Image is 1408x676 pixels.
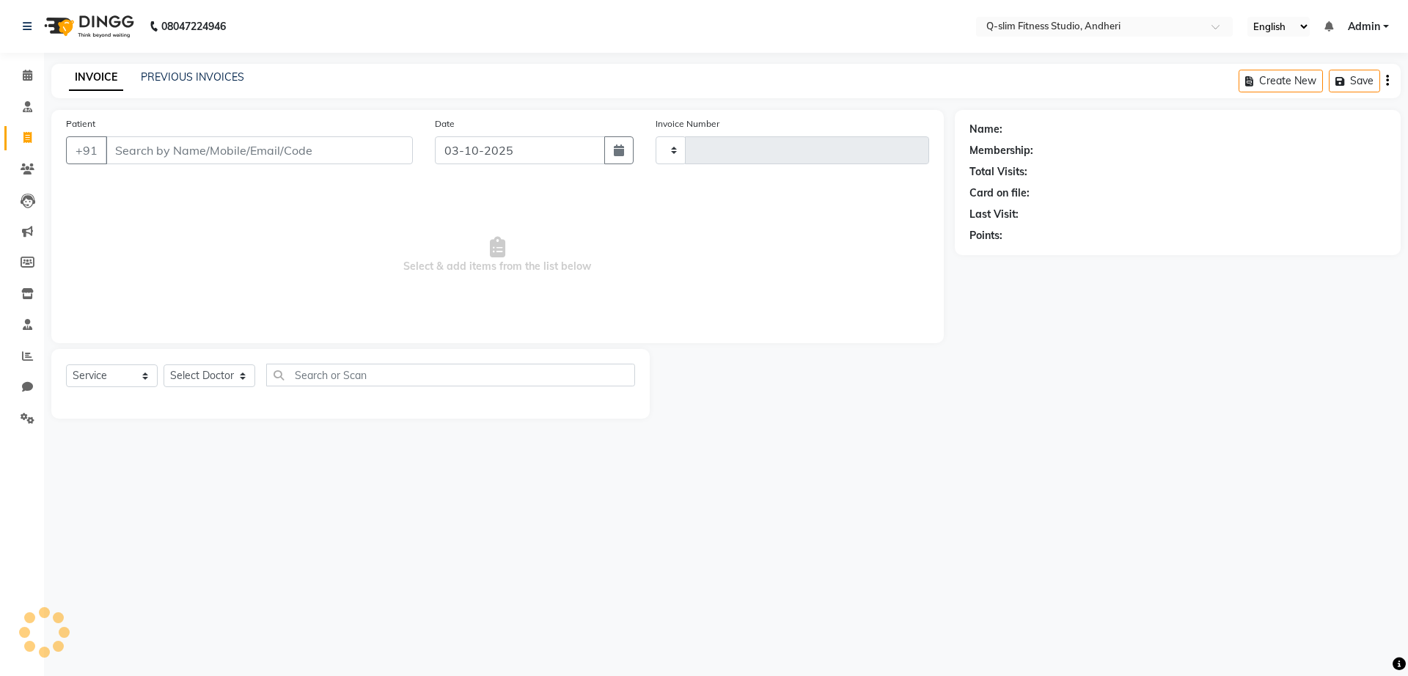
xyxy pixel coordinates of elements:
button: Save [1329,70,1380,92]
button: +91 [66,136,107,164]
label: Patient [66,117,95,131]
label: Date [435,117,455,131]
div: Card on file: [969,185,1030,201]
label: Invoice Number [656,117,719,131]
button: Create New [1239,70,1323,92]
a: INVOICE [69,65,123,91]
div: Points: [969,228,1002,243]
input: Search or Scan [266,364,635,386]
div: Last Visit: [969,207,1019,222]
div: Total Visits: [969,164,1027,180]
div: Name: [969,122,1002,137]
a: PREVIOUS INVOICES [141,70,244,84]
img: logo [37,6,138,47]
input: Search by Name/Mobile/Email/Code [106,136,413,164]
span: Admin [1348,19,1380,34]
span: Select & add items from the list below [66,182,929,328]
b: 08047224946 [161,6,226,47]
div: Membership: [969,143,1033,158]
